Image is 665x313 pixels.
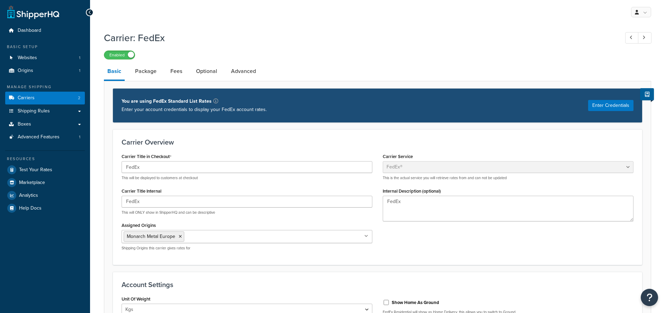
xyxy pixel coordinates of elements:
a: Test Your Rates [5,164,85,176]
p: This will be displayed to customers at checkout [122,175,372,181]
label: Carrier Service [383,154,413,159]
textarea: FedEx [383,196,633,221]
li: Origins [5,64,85,77]
span: Marketplace [19,180,45,186]
a: Dashboard [5,24,85,37]
label: Show Home As Ground [392,300,439,306]
span: Dashboard [18,28,41,34]
label: Assigned Origins [122,223,156,228]
a: Marketplace [5,176,85,189]
a: Origins1 [5,64,85,77]
a: Websites1 [5,52,85,64]
span: Boxes [18,121,31,127]
p: You are using FedEx Standard List Rates [122,97,267,105]
span: 1 [79,68,80,74]
span: Test Your Rates [19,167,52,173]
div: Manage Shipping [5,84,85,90]
div: Resources [5,156,85,162]
span: 1 [79,134,80,140]
a: Shipping Rules [5,105,85,118]
li: Carriers [5,92,85,104]
p: This is the actual service you will retrieve rates from and can not be updated [383,175,633,181]
p: Shipping Origins this carrier gives rates for [122,246,372,251]
a: Fees [167,63,186,80]
li: Advanced Features [5,131,85,144]
a: Basic [104,63,125,81]
span: Help Docs [19,205,42,211]
span: Advanced Features [18,134,60,140]
button: Show Help Docs [640,88,654,100]
a: Optional [193,63,221,80]
a: Advanced Features1 [5,131,85,144]
label: Carrier Title in Checkout [122,154,171,159]
h3: Account Settings [122,281,633,288]
a: Package [132,63,160,80]
span: Origins [18,68,33,74]
a: Boxes [5,118,85,131]
a: Help Docs [5,202,85,214]
span: 2 [78,95,80,101]
label: Carrier Title Internal [122,188,161,194]
p: This will ONLY show in ShipperHQ and can be descriptive [122,210,372,215]
label: Unit Of Weight [122,296,150,302]
span: Monarch Metal Europe [127,233,175,240]
a: Previous Record [625,32,639,44]
label: Internal Description (optional) [383,188,441,194]
h1: Carrier: FedEx [104,31,612,45]
span: Analytics [19,193,38,199]
a: Analytics [5,189,85,202]
a: Advanced [228,63,259,80]
button: Enter Credentials [588,100,633,111]
span: 1 [79,55,80,61]
label: Enabled [104,51,135,59]
p: Enter your account credentials to display your FedEx account rates. [122,105,267,114]
li: Websites [5,52,85,64]
a: Carriers2 [5,92,85,104]
a: Next Record [638,32,651,44]
span: Shipping Rules [18,108,50,114]
h3: Carrier Overview [122,138,633,146]
div: Basic Setup [5,44,85,50]
button: Open Resource Center [641,289,658,306]
span: Carriers [18,95,35,101]
span: Websites [18,55,37,61]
